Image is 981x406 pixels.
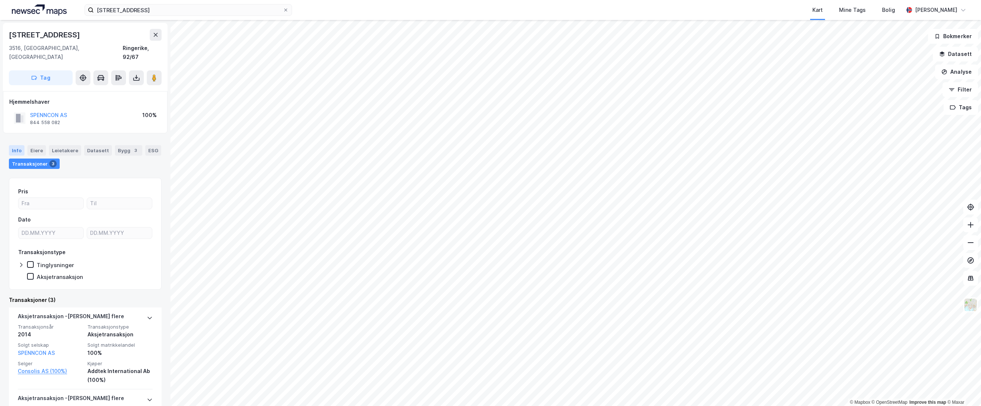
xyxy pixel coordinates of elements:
[87,324,153,330] span: Transaksjonstype
[19,198,83,209] input: Fra
[19,227,83,239] input: DD.MM.YYYY
[9,29,82,41] div: [STREET_ADDRESS]
[84,145,112,156] div: Datasett
[142,111,157,120] div: 100%
[87,227,152,239] input: DD.MM.YYYY
[94,4,283,16] input: Søk på adresse, matrikkel, gårdeiere, leietakere eller personer
[30,120,60,126] div: 844 558 082
[9,44,123,61] div: 3516, [GEOGRAPHIC_DATA], [GEOGRAPHIC_DATA]
[49,145,81,156] div: Leietakere
[18,312,124,324] div: Aksjetransaksjon - [PERSON_NAME] flere
[850,400,870,405] a: Mapbox
[18,248,66,257] div: Transaksjonstype
[944,100,978,115] button: Tags
[123,44,162,61] div: Ringerike, 92/67
[882,6,895,14] div: Bolig
[872,400,908,405] a: OpenStreetMap
[145,145,161,156] div: ESG
[37,262,74,269] div: Tinglysninger
[27,145,46,156] div: Eiere
[87,367,153,385] div: Addtek International Ab (100%)
[18,394,124,406] div: Aksjetransaksjon - [PERSON_NAME] flere
[87,349,153,357] div: 100%
[9,159,60,169] div: Transaksjoner
[18,367,83,376] a: Consolis AS (100%)
[87,330,153,339] div: Aksjetransaksjon
[87,198,152,209] input: Til
[18,324,83,330] span: Transaksjonsår
[839,6,866,14] div: Mine Tags
[9,97,161,106] div: Hjemmelshaver
[12,4,67,16] img: logo.a4113a55bc3d86da70a041830d287a7e.svg
[18,342,83,348] span: Solgt selskap
[87,342,153,348] span: Solgt matrikkelandel
[9,296,162,304] div: Transaksjoner (3)
[942,82,978,97] button: Filter
[812,6,823,14] div: Kart
[18,330,83,339] div: 2014
[944,370,981,406] iframe: Chat Widget
[18,215,31,224] div: Dato
[132,147,139,154] div: 3
[37,273,83,280] div: Aksjetransaksjon
[18,187,28,196] div: Pris
[87,360,153,367] span: Kjøper
[928,29,978,44] button: Bokmerker
[909,400,946,405] a: Improve this map
[933,47,978,61] button: Datasett
[964,298,978,312] img: Z
[944,370,981,406] div: Kontrollprogram for chat
[935,64,978,79] button: Analyse
[915,6,957,14] div: [PERSON_NAME]
[49,160,57,167] div: 3
[9,70,73,85] button: Tag
[18,350,55,356] a: SPENNCON AS
[9,145,24,156] div: Info
[18,360,83,367] span: Selger
[115,145,142,156] div: Bygg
